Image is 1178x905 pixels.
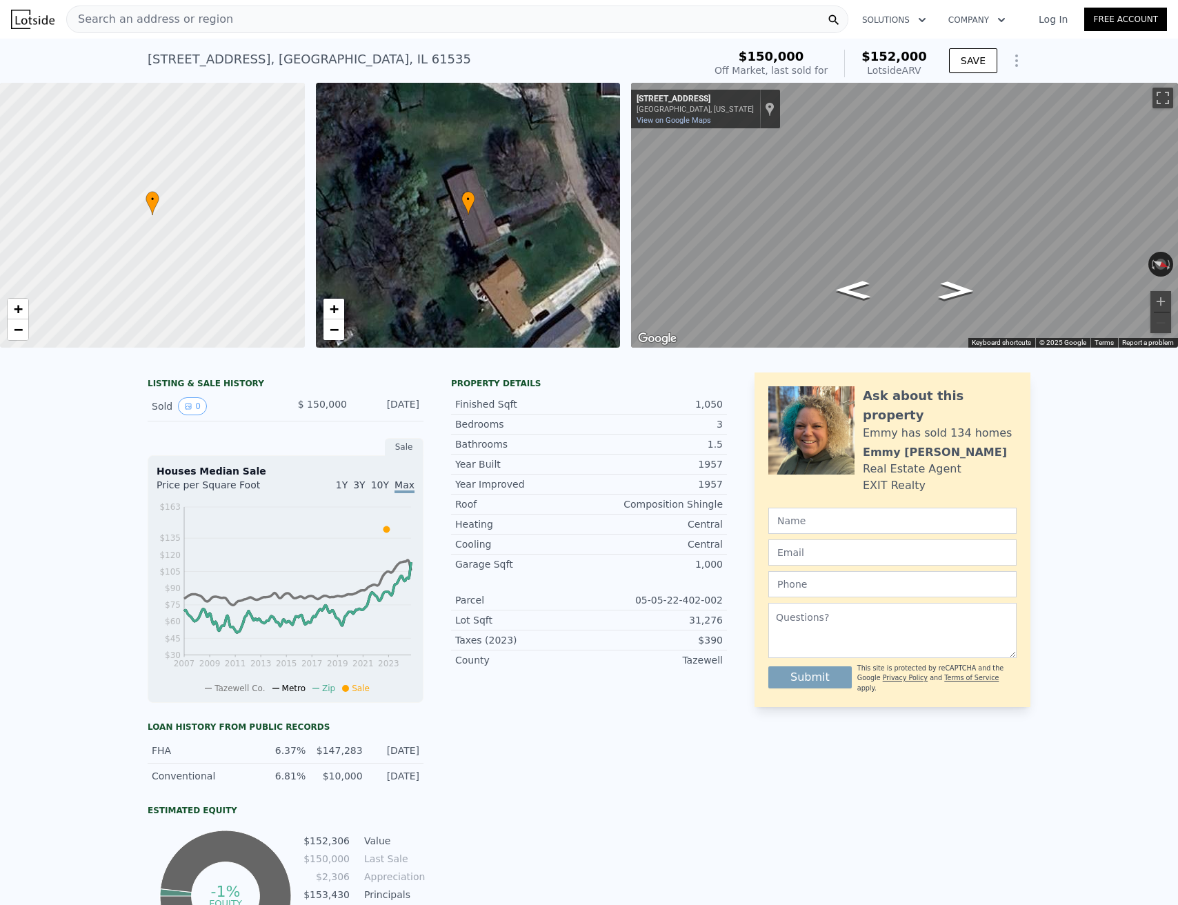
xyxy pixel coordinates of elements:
[937,8,1017,32] button: Company
[637,94,754,105] div: [STREET_ADDRESS]
[589,557,723,571] div: 1,000
[944,674,999,682] a: Terms of Service
[455,417,589,431] div: Bedrooms
[589,593,723,607] div: 05-05-22-402-002
[157,464,415,478] div: Houses Median Sale
[303,833,350,848] td: $152,306
[174,659,195,668] tspan: 2007
[631,83,1178,348] div: Street View
[148,50,471,69] div: [STREET_ADDRESS] , [GEOGRAPHIC_DATA] , IL 61535
[298,399,347,410] span: $ 150,000
[225,659,246,668] tspan: 2011
[371,744,419,757] div: [DATE]
[1166,252,1174,277] button: Rotate clockwise
[148,378,423,392] div: LISTING & SALE HISTORY
[455,437,589,451] div: Bathrooms
[159,502,181,512] tspan: $163
[146,191,159,215] div: •
[923,277,990,304] path: Go North, Sheffield Rd
[1039,339,1086,346] span: © 2025 Google
[635,330,680,348] a: Open this area in Google Maps (opens a new window)
[455,497,589,511] div: Roof
[1150,291,1171,312] button: Zoom in
[378,659,399,668] tspan: 2023
[1122,339,1174,346] a: Report a problem
[11,10,54,29] img: Lotside
[455,557,589,571] div: Garage Sqft
[589,397,723,411] div: 1,050
[358,397,419,415] div: [DATE]
[455,653,589,667] div: County
[148,722,423,733] div: Loan history from public records
[635,330,680,348] img: Google
[1003,47,1030,74] button: Show Options
[14,300,23,317] span: +
[303,887,350,902] td: $153,430
[323,319,344,340] a: Zoom out
[768,666,852,688] button: Submit
[157,478,286,500] div: Price per Square Foot
[851,8,937,32] button: Solutions
[165,584,181,593] tspan: $90
[276,659,297,668] tspan: 2015
[395,479,415,493] span: Max
[768,571,1017,597] input: Phone
[1095,339,1114,346] a: Terms (opens in new tab)
[67,11,233,28] span: Search an address or region
[949,48,997,73] button: SAVE
[282,684,306,693] span: Metro
[1084,8,1167,31] a: Free Account
[152,769,249,783] div: Conventional
[455,537,589,551] div: Cooling
[768,539,1017,566] input: Email
[455,633,589,647] div: Taxes (2023)
[361,887,423,902] td: Principals
[322,684,335,693] span: Zip
[1022,12,1084,26] a: Log In
[210,883,240,900] tspan: -1%
[303,869,350,884] td: $2,306
[739,49,804,63] span: $150,000
[461,193,475,206] span: •
[637,116,711,125] a: View on Google Maps
[314,769,362,783] div: $10,000
[589,537,723,551] div: Central
[768,508,1017,534] input: Name
[455,477,589,491] div: Year Improved
[637,105,754,114] div: [GEOGRAPHIC_DATA], [US_STATE]
[455,517,589,531] div: Heating
[1148,252,1156,277] button: Rotate counterclockwise
[159,533,181,543] tspan: $135
[821,277,885,304] path: Go Southeast, Sheffield Rd
[165,600,181,610] tspan: $75
[589,477,723,491] div: 1957
[257,744,306,757] div: 6.37%
[1152,88,1173,108] button: Toggle fullscreen view
[371,769,419,783] div: [DATE]
[8,299,28,319] a: Zoom in
[178,397,207,415] button: View historical data
[214,684,265,693] span: Tazewell Co.
[589,497,723,511] div: Composition Shingle
[152,744,249,757] div: FHA
[165,634,181,644] tspan: $45
[327,659,348,668] tspan: 2019
[353,479,365,490] span: 3Y
[1150,312,1171,333] button: Zoom out
[715,63,828,77] div: Off Market, last sold for
[303,851,350,866] td: $150,000
[385,438,423,456] div: Sale
[631,83,1178,348] div: Map
[863,461,961,477] div: Real Estate Agent
[883,674,928,682] a: Privacy Policy
[14,321,23,338] span: −
[329,300,338,317] span: +
[589,517,723,531] div: Central
[861,49,927,63] span: $152,000
[589,437,723,451] div: 1.5
[1148,255,1175,273] button: Reset the view
[863,386,1017,425] div: Ask about this property
[371,479,389,490] span: 10Y
[314,744,362,757] div: $147,283
[589,633,723,647] div: $390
